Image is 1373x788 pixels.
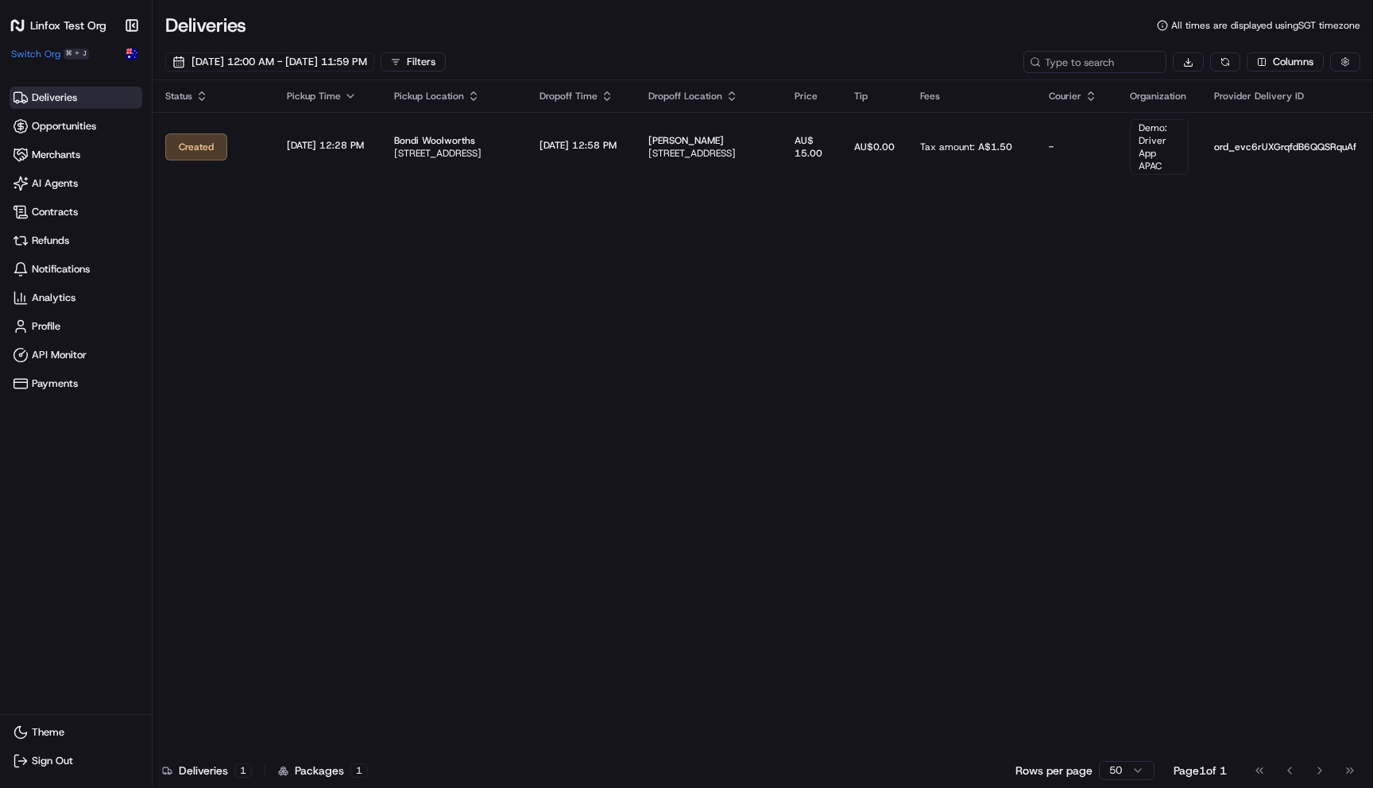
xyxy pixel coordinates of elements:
[32,319,60,334] span: Profile
[381,52,446,71] button: Filters
[32,148,80,162] span: Merchants
[10,750,142,772] button: Sign Out
[32,291,75,305] span: Analytics
[394,90,464,102] span: Pickup Location
[10,721,142,744] button: Theme
[978,141,1012,153] span: A$1.50
[394,147,482,160] span: [STREET_ADDRESS]
[10,230,142,252] a: Refunds
[10,258,142,280] a: Notifications
[32,754,73,768] span: Sign Out
[10,17,120,33] a: Linfox Test Org
[1273,55,1313,69] span: Columns
[32,725,64,740] span: Theme
[32,176,78,191] span: AI Agents
[407,55,435,69] div: Filters
[287,90,341,102] span: Pickup Time
[648,90,722,102] span: Dropoff Location
[1210,52,1240,71] button: Refresh
[1049,141,1054,153] span: -
[1130,119,1189,175] div: Demo: Driver App APAC
[126,48,137,60] img: Flag of au
[648,134,724,147] span: [PERSON_NAME]
[1214,141,1356,153] span: ord_evc6rUXGrqfdB6QQSRquAf
[165,90,192,102] span: Status
[11,48,60,60] span: Switch Org
[795,134,822,160] span: AU$ 15.00
[10,201,142,223] a: Contracts
[350,763,368,778] div: 1
[10,115,142,137] a: Opportunities
[32,91,77,105] span: Deliveries
[1247,52,1324,71] button: Columns
[11,48,89,60] button: Switch Org⌘+J
[10,344,142,366] a: API Monitor
[1015,763,1093,778] p: Rows per page
[10,87,142,109] a: Deliveries
[32,119,96,133] span: Opportunities
[1130,90,1189,102] div: Organization
[287,139,369,152] span: [DATE] 12:28 PM
[540,139,623,152] span: [DATE] 12:58 PM
[32,377,78,391] span: Payments
[1174,763,1227,778] div: Page 1 of 1
[10,144,142,166] a: Merchants
[920,90,1023,102] div: Fees
[648,147,736,160] span: [STREET_ADDRESS]
[278,763,368,778] div: Packages
[32,205,78,219] span: Contracts
[394,134,475,147] span: Bondi Woolworths
[162,763,252,778] div: Deliveries
[165,13,246,38] h1: Deliveries
[1214,90,1356,102] div: Provider Delivery ID
[32,348,87,362] span: API Monitor
[191,55,367,69] span: [DATE] 12:00 AM - [DATE] 11:59 PM
[795,90,829,102] div: Price
[854,141,895,153] span: AU$0.00
[1049,90,1081,102] span: Courier
[1023,51,1166,73] input: Type to search
[32,234,69,248] span: Refunds
[10,373,142,395] a: Payments
[10,172,142,195] a: AI Agents
[10,287,142,309] a: Analytics
[30,17,106,33] h1: Linfox Test Org
[854,90,895,102] div: Tip
[32,262,90,276] span: Notifications
[540,90,598,102] span: Dropoff Time
[920,141,1023,153] div: Tax amount :
[1171,19,1360,32] span: All times are displayed using SGT timezone
[10,315,142,338] a: Profile
[234,763,252,778] div: 1
[165,52,374,71] button: [DATE] 12:00 AM - [DATE] 11:59 PM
